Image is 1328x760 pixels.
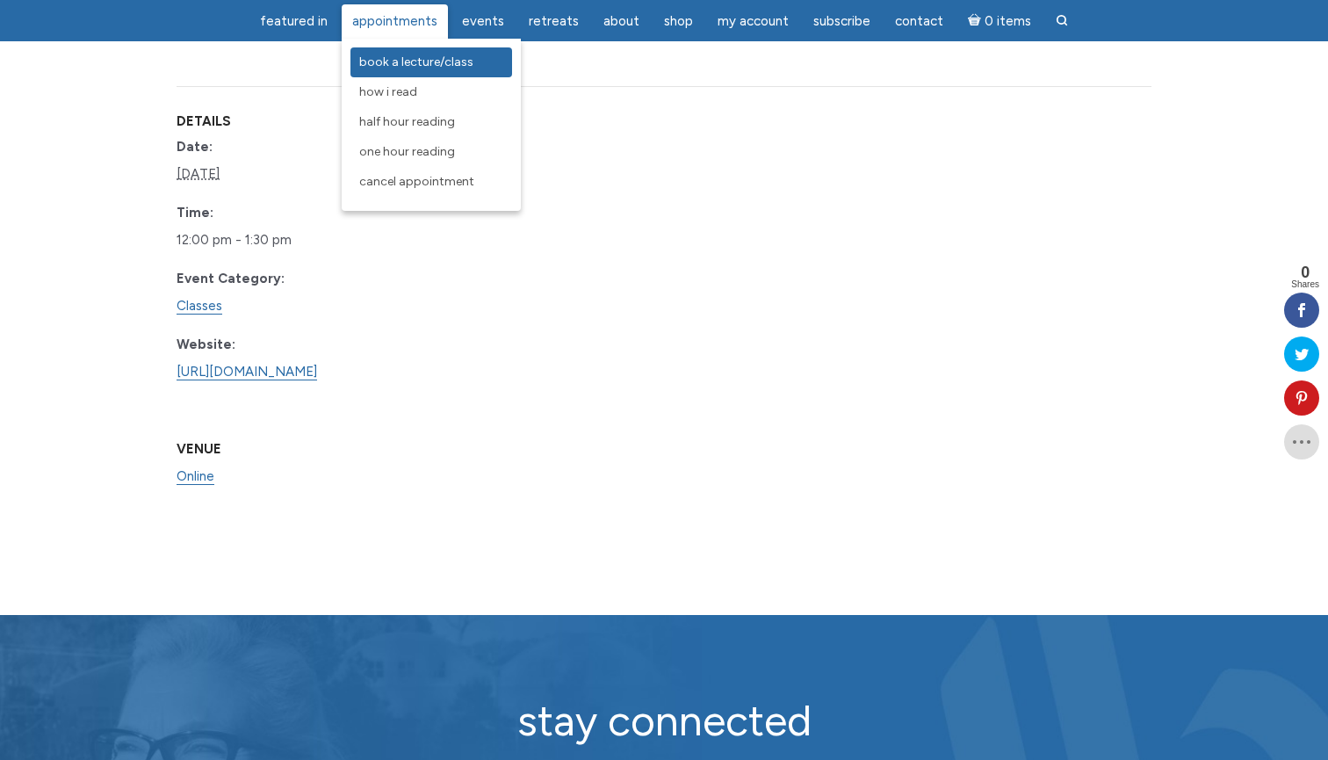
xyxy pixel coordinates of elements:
[350,77,512,107] a: How I Read
[957,3,1042,39] a: Cart0 items
[249,4,338,39] a: featured in
[718,13,789,29] span: My Account
[968,13,985,29] i: Cart
[359,174,474,189] span: Cancel Appointment
[177,202,383,223] dt: Time:
[350,167,512,197] a: Cancel Appointment
[462,13,504,29] span: Events
[260,13,328,29] span: featured in
[177,227,383,254] div: 2025-10-08
[352,698,976,744] h2: stay connected
[177,334,383,355] dt: Website:
[593,4,650,39] a: About
[342,4,448,39] a: Appointments
[359,114,455,129] span: Half Hour Reading
[177,166,220,182] abbr: 2025-10-08
[177,114,383,129] h2: Details
[352,13,437,29] span: Appointments
[359,54,473,69] span: Book a Lecture/Class
[884,4,954,39] a: Contact
[1291,264,1319,280] span: 0
[603,13,639,29] span: About
[653,4,704,39] a: Shop
[707,4,799,39] a: My Account
[451,4,515,39] a: Events
[518,4,589,39] a: Retreats
[177,136,383,157] dt: Date:
[895,13,943,29] span: Contact
[803,4,881,39] a: Subscribe
[1291,280,1319,289] span: Shares
[177,442,383,457] h2: Venue
[350,47,512,77] a: Book a Lecture/Class
[813,13,870,29] span: Subscribe
[350,137,512,167] a: One Hour Reading
[359,84,417,99] span: How I Read
[529,13,579,29] span: Retreats
[985,15,1031,28] span: 0 items
[177,468,214,485] a: Online
[177,364,317,380] a: [URL][DOMAIN_NAME]
[177,268,383,289] dt: Event Category:
[664,13,693,29] span: Shop
[359,144,455,159] span: One Hour Reading
[177,298,222,315] a: Classes
[350,107,512,137] a: Half Hour Reading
